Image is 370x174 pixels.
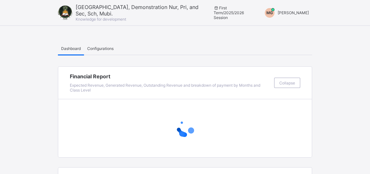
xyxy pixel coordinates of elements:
[61,46,81,51] span: Dashboard
[76,4,209,17] span: [GEOGRAPHIC_DATA], Demonstration Nur, Pri, and Sec, Sch, Mubi.
[87,46,114,51] span: Configurations
[279,81,295,85] span: Collapse
[266,10,273,15] span: MG
[70,83,260,92] span: Expected Revenue, Generated Revenue, Outstanding Revenue and breakdown of payment by Months and C...
[70,73,271,80] span: Financial Report
[278,10,309,15] span: [PERSON_NAME]
[76,17,126,22] span: Knowledge for development
[214,5,244,20] span: session/term information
